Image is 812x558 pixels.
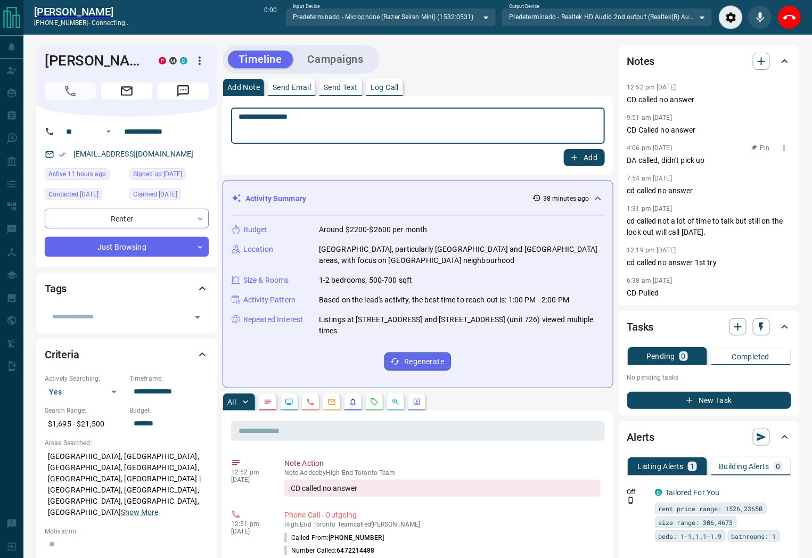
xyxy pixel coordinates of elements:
[638,463,684,470] p: Listing Alerts
[319,294,569,306] p: Based on the lead's activity, the best time to reach out is: 1:00 PM - 2:00 PM
[319,275,412,286] p: 1-2 bedrooms, 500-700 sqft
[34,5,130,18] a: [PERSON_NAME]
[509,3,539,10] label: Output Device
[45,383,124,400] div: Yes
[264,398,272,406] svg: Notes
[384,352,451,371] button: Regenerate
[285,8,496,26] div: Predeterminado - Microphone (Razer Seiren Mini) (1532:0531)
[169,57,177,64] div: mrloft.ca
[284,546,375,555] p: Number Called:
[627,314,791,340] div: Tasks
[659,517,733,528] span: size range: 306,4673
[627,392,791,409] button: New Task
[627,144,672,152] p: 4:06 pm [DATE]
[284,521,601,528] p: High End Toronto Team called [PERSON_NAME]
[627,205,672,212] p: 1:31 pm [DATE]
[284,469,601,477] p: Note Added by High End Toronto Team
[45,415,124,433] p: $1,695 - $21,500
[627,48,791,74] div: Notes
[101,83,152,100] span: Email
[34,18,130,28] p: [PHONE_NUMBER] -
[45,276,209,301] div: Tags
[243,314,303,325] p: Repeated Interest
[284,510,601,521] p: Phone Call - Outgoing
[227,84,260,91] p: Add Note
[627,114,672,121] p: 9:51 am [DATE]
[682,352,686,360] p: 0
[284,480,601,497] div: CD called no answer
[45,209,209,228] div: Renter
[243,275,289,286] p: Size & Rooms
[48,189,99,200] span: Contacted [DATE]
[627,257,791,268] p: cd called no answer 1st try
[659,503,763,514] span: rent price range: 1526,23650
[45,280,67,297] h2: Tags
[306,398,315,406] svg: Calls
[243,224,268,235] p: Budget
[284,458,601,469] p: Note Action
[627,94,791,105] p: CD called no answer
[45,168,124,183] div: Mon Sep 15 2025
[502,8,712,26] div: Predeterminado - Realtek HD Audio 2nd output (Realtek(R) Audio)
[227,398,236,406] p: All
[777,5,801,29] div: End Call
[329,534,384,541] span: [PHONE_NUMBER]
[59,151,66,158] svg: Email Verified
[45,527,209,536] p: Motivation:
[627,247,676,254] p: 12:19 pm [DATE]
[370,398,379,406] svg: Requests
[293,3,320,10] label: Input Device
[627,288,791,299] p: CD Pulled
[627,216,791,238] p: cd called not a lot of time to talk but still on the look out will call [DATE].
[45,406,124,415] p: Search Range:
[337,547,375,554] span: 6472214488
[413,398,421,406] svg: Agent Actions
[285,398,293,406] svg: Lead Browsing Activity
[228,51,293,68] button: Timeline
[45,342,209,367] div: Criteria
[319,244,604,266] p: [GEOGRAPHIC_DATA], particularly [GEOGRAPHIC_DATA] and [GEOGRAPHIC_DATA] areas, with focus on [GEO...
[158,83,209,100] span: Message
[245,193,306,204] p: Activity Summary
[627,155,791,166] p: DA called, didn't pick up
[564,149,604,166] button: Add
[655,489,662,496] div: condos.ca
[732,531,776,541] span: bathrooms: 1
[627,487,649,497] p: Off
[690,463,694,470] p: 1
[133,169,182,179] span: Signed up [DATE]
[180,57,187,64] div: condos.ca
[748,5,772,29] div: Mute
[327,398,336,406] svg: Emails
[732,353,770,360] p: Completed
[129,374,209,383] p: Timeframe:
[45,188,124,203] div: Fri Sep 12 2025
[627,318,654,335] h2: Tasks
[324,84,358,91] p: Send Text
[45,346,79,363] h2: Criteria
[776,463,780,470] p: 0
[231,520,268,528] p: 12:51 pm
[92,19,130,27] span: connecting...
[627,84,676,91] p: 12:52 pm [DATE]
[719,5,743,29] div: Audio Settings
[719,463,769,470] p: Building Alerts
[627,370,791,385] p: No pending tasks
[627,125,791,136] p: CD Called no answer
[319,314,604,337] p: Listings at [STREET_ADDRESS] and [STREET_ADDRESS] (unit 726) viewed multiple times
[627,277,672,284] p: 6:38 am [DATE]
[659,531,722,541] span: beds: 1-1,1.1-1.9
[627,429,655,446] h2: Alerts
[273,84,311,91] p: Send Email
[73,150,194,158] a: [EMAIL_ADDRESS][DOMAIN_NAME]
[371,84,399,91] p: Log Call
[102,125,115,138] button: Open
[297,51,374,68] button: Campaigns
[646,352,675,360] p: Pending
[190,310,205,325] button: Open
[45,374,124,383] p: Actively Searching:
[231,476,268,483] p: [DATE]
[45,52,143,69] h1: [PERSON_NAME]
[159,57,166,64] div: property.ca
[627,497,635,504] svg: Push Notification Only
